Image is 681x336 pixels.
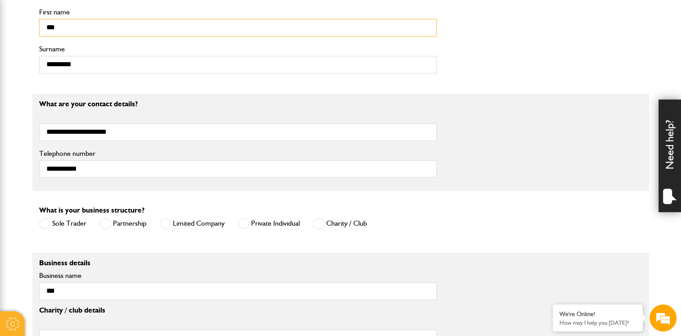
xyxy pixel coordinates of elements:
[39,207,144,214] label: What is your business structure?
[39,45,437,53] label: Surname
[12,110,164,130] input: Enter your email address
[39,218,86,229] label: Sole Trader
[39,259,437,267] p: Business details
[100,218,146,229] label: Partnership
[313,218,367,229] label: Charity / Club
[12,136,164,156] input: Enter your phone number
[12,163,164,257] textarea: Type your message and hit 'Enter'
[39,307,437,314] p: Charity / club details
[160,218,225,229] label: Limited Company
[39,150,437,157] label: Telephone number
[47,50,151,62] div: Chat with us now
[658,100,681,212] div: Need help?
[39,272,437,279] label: Business name
[559,319,636,326] p: How may I help you today?
[148,5,169,26] div: Minimize live chat window
[39,100,437,108] p: What are your contact details?
[39,9,437,16] label: First name
[122,264,163,277] em: Start Chat
[15,50,38,63] img: d_20077148190_company_1631870298795_20077148190
[238,218,300,229] label: Private Individual
[12,83,164,103] input: Enter your last name
[559,310,636,318] div: We're Online!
